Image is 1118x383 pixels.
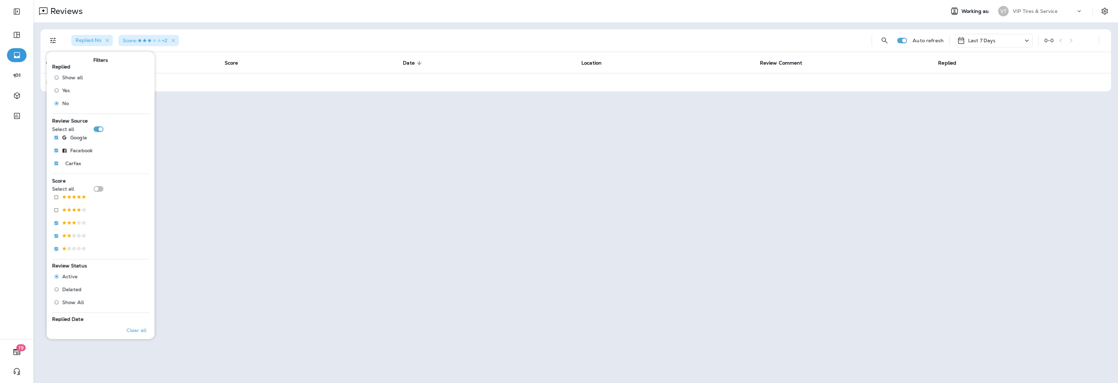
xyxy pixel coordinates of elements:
[7,345,27,359] button: 19
[760,60,812,66] span: Review Comment
[52,186,74,192] p: Select all
[118,35,179,46] div: Score:3 Stars+2
[878,34,892,47] button: Search Reviews
[1044,38,1054,43] div: 0 - 0
[961,8,991,14] span: Working as:
[62,287,81,293] span: Deleted
[46,47,155,339] div: Filters
[1013,8,1058,14] p: VIP Tires & Service
[126,327,146,333] p: Clear all
[913,38,944,43] p: Auto refresh
[581,60,602,66] span: Location
[52,316,84,323] span: Replied Date
[52,64,70,70] span: Replied
[968,38,996,43] p: Last 7 Days
[760,60,803,66] span: Review Comment
[225,60,238,66] span: Score
[52,118,88,124] span: Review Source
[62,274,78,280] span: Active
[70,148,93,153] p: Facebook
[75,37,101,43] span: Replied : No
[52,178,66,184] span: Score
[52,263,87,269] span: Review Status
[48,6,83,16] p: Reviews
[403,60,415,66] span: Date
[403,60,424,66] span: Date
[62,101,69,106] span: No
[7,5,27,19] button: Expand Sidebar
[1098,5,1111,17] button: Settings
[998,6,1009,16] div: VT
[65,161,81,166] p: Carfax
[93,57,108,63] span: Filters
[41,73,1111,91] td: No results. Try adjusting filters
[16,344,26,351] span: 19
[46,34,60,47] button: Filters
[62,88,70,93] span: Yes
[62,300,84,305] span: Show All
[938,60,956,66] span: Replied
[123,322,149,339] button: Clear all
[581,60,611,66] span: Location
[123,37,167,44] span: Score : +2
[52,126,74,132] p: Select all
[70,135,87,140] p: Google
[62,75,83,80] span: Show all
[225,60,247,66] span: Score
[938,60,965,66] span: Replied
[71,35,113,46] div: Replied:No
